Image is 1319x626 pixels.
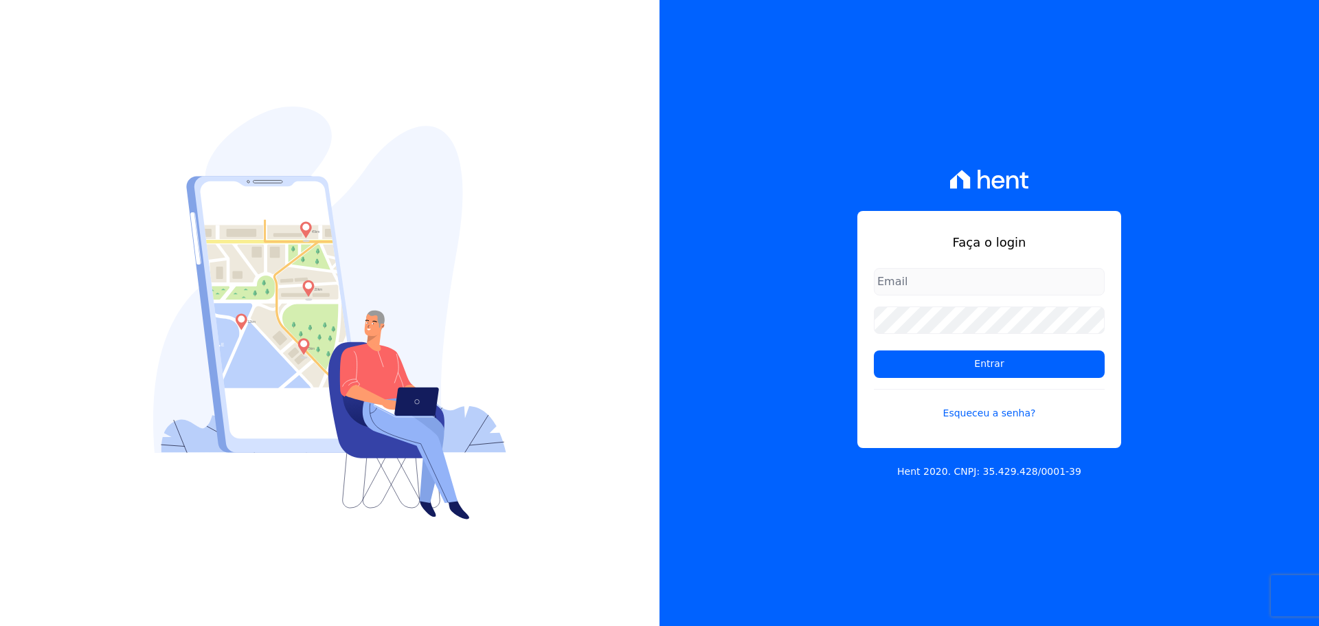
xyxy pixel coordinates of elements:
[153,107,506,519] img: Login
[874,268,1105,295] input: Email
[874,233,1105,251] h1: Faça o login
[897,465,1081,479] p: Hent 2020. CNPJ: 35.429.428/0001-39
[874,389,1105,421] a: Esqueceu a senha?
[874,350,1105,378] input: Entrar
